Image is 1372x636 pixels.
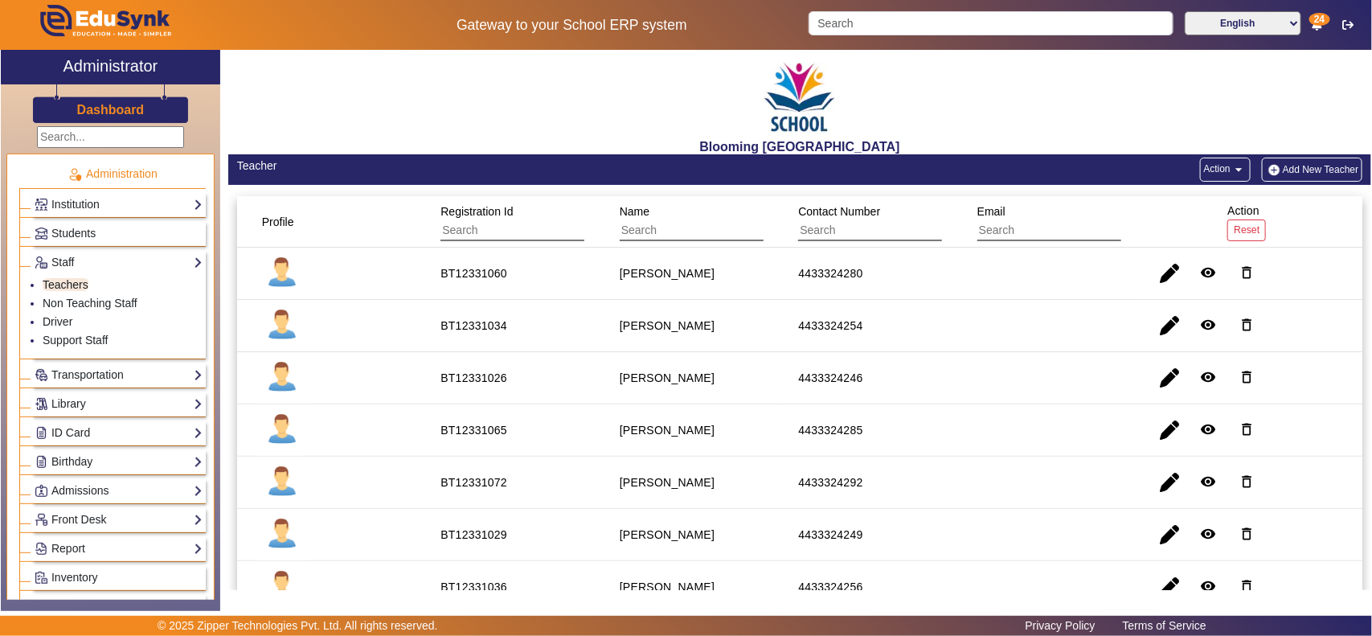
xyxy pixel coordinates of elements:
[1115,615,1214,636] a: Terms of Service
[1200,578,1216,594] mat-icon: remove_red_eye
[760,54,840,139] img: 3e5c6726-73d6-4ac3-b917-621554bbe9c3
[1239,474,1255,490] mat-icon: delete_outline
[262,462,302,503] img: profile.png
[1239,369,1255,385] mat-icon: delete_outline
[620,220,764,241] input: Search
[440,474,507,490] div: BT12331072
[440,265,507,281] div: BT12331060
[262,306,302,346] img: profile.png
[1200,474,1216,490] mat-icon: remove_red_eye
[43,297,137,310] a: Non Teaching Staff
[76,101,145,118] a: Dashboard
[1200,265,1216,281] mat-icon: remove_red_eye
[440,220,584,241] input: Search
[51,571,98,584] span: Inventory
[798,474,862,490] div: 4433324292
[798,422,862,438] div: 4433324285
[798,318,862,334] div: 4433324254
[1231,162,1247,178] mat-icon: arrow_drop_down
[620,267,715,280] staff-with-status: [PERSON_NAME]
[809,11,1173,35] input: Search
[798,579,862,595] div: 4433324256
[620,476,715,489] staff-with-status: [PERSON_NAME]
[1239,421,1255,437] mat-icon: delete_outline
[620,581,715,593] staff-with-status: [PERSON_NAME]
[798,265,862,281] div: 4433324280
[620,205,649,218] span: Name
[19,166,206,183] p: Administration
[1309,13,1329,26] span: 24
[1200,369,1216,385] mat-icon: remove_red_eye
[262,215,294,228] span: Profile
[620,424,715,437] staff-with-status: [PERSON_NAME]
[440,422,507,438] div: BT12331065
[620,371,715,384] staff-with-status: [PERSON_NAME]
[798,370,862,386] div: 4433324246
[262,515,302,555] img: profile.png
[228,139,1371,154] h2: Blooming [GEOGRAPHIC_DATA]
[798,527,862,543] div: 4433324249
[620,528,715,541] staff-with-status: [PERSON_NAME]
[1262,158,1363,182] button: Add New Teacher
[1227,220,1266,241] button: Reset
[237,158,792,174] div: Teacher
[43,334,108,347] a: Support Staff
[614,197,784,247] div: Name
[37,126,184,148] input: Search...
[68,167,82,182] img: Administration.png
[972,197,1141,247] div: Email
[63,56,158,76] h2: Administrator
[440,527,507,543] div: BT12331029
[1239,317,1255,333] mat-icon: delete_outline
[256,207,314,236] div: Profile
[440,318,507,334] div: BT12331034
[1239,526,1255,542] mat-icon: delete_outline
[43,315,72,328] a: Driver
[792,197,962,247] div: Contact Number
[1200,421,1216,437] mat-icon: remove_red_eye
[1239,578,1255,594] mat-icon: delete_outline
[1,50,220,84] a: Administrator
[262,567,302,607] img: profile.png
[620,319,715,332] staff-with-status: [PERSON_NAME]
[440,370,507,386] div: BT12331026
[977,220,1121,241] input: Search
[158,618,438,634] p: © 2025 Zipper Technologies Pvt. Ltd. All rights reserved.
[262,358,302,398] img: profile.png
[77,102,145,117] h3: Dashboard
[1200,317,1216,333] mat-icon: remove_red_eye
[262,253,302,293] img: profile.png
[35,224,203,243] a: Students
[1018,615,1104,636] a: Privacy Policy
[798,205,880,218] span: Contact Number
[440,205,513,218] span: Registration Id
[1239,265,1255,281] mat-icon: delete_outline
[35,568,203,587] a: Inventory
[798,220,942,241] input: Search
[435,197,604,247] div: Registration Id
[262,410,302,450] img: profile.png
[1266,163,1283,177] img: add-new-student.png
[977,205,1005,218] span: Email
[1200,158,1251,182] button: Action
[43,278,88,291] a: Teachers
[1200,526,1216,542] mat-icon: remove_red_eye
[35,228,47,240] img: Students.png
[440,579,507,595] div: BT12331036
[35,572,47,584] img: Inventory.png
[51,227,96,240] span: Students
[352,17,792,34] h5: Gateway to your School ERP system
[1222,196,1272,247] div: Action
